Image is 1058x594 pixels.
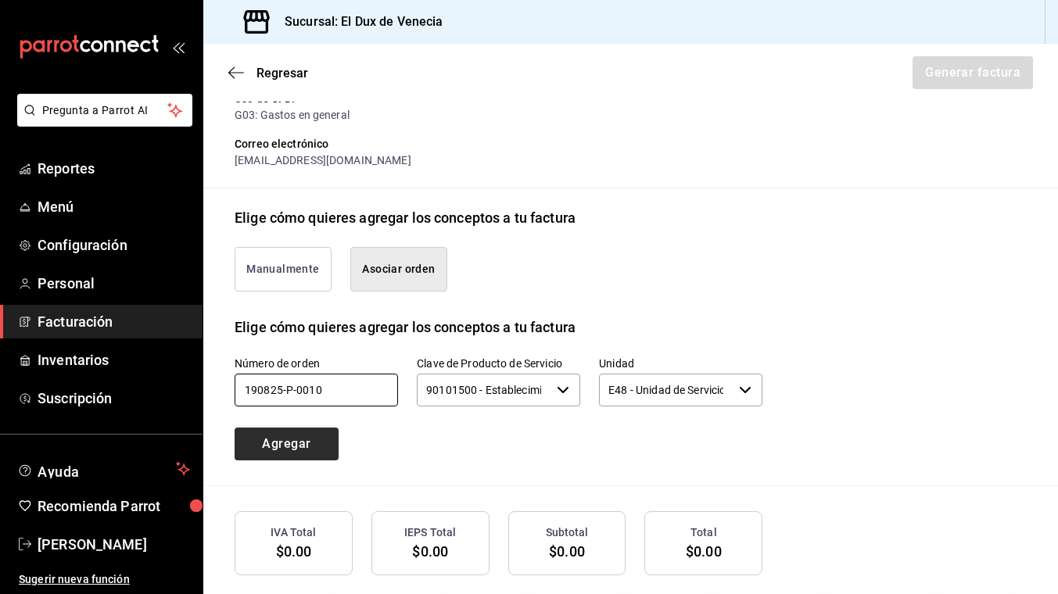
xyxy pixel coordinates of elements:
div: G03: Gastos en general [235,107,762,123]
span: Facturación [38,311,190,332]
span: Ayuda [38,460,170,478]
span: Sugerir nueva función [19,571,190,588]
div: [EMAIL_ADDRESS][DOMAIN_NAME] [235,152,762,169]
span: $0.00 [276,543,312,560]
input: Elige una opción [417,374,551,406]
label: Clave de Producto de Servicio [417,357,580,368]
span: Recomienda Parrot [38,496,190,517]
div: Correo electrónico [235,136,762,152]
label: Unidad [599,357,762,368]
a: Pregunta a Parrot AI [11,113,192,130]
h3: IEPS Total [404,524,456,541]
input: Elige una opción [599,374,733,406]
div: Elige cómo quieres agregar los conceptos a tu factura [235,207,576,228]
h3: Subtotal [546,524,589,541]
input: 000000-P-0000 [235,374,398,406]
button: Agregar [235,428,339,460]
span: Reportes [38,158,190,179]
span: Regresar [256,66,308,81]
span: [PERSON_NAME] [38,534,190,555]
span: Suscripción [38,388,190,409]
label: Número de orden [235,357,398,368]
h3: IVA Total [271,524,316,541]
h3: Total [690,524,717,541]
button: Pregunta a Parrot AI [17,94,192,127]
span: Inventarios [38,349,190,370]
button: Regresar [228,66,308,81]
span: $0.00 [549,543,585,560]
span: Menú [38,196,190,217]
button: Asociar orden [350,247,447,292]
h3: Sucursal: El Dux de Venecia [272,13,443,31]
span: Personal [38,273,190,294]
span: $0.00 [412,543,448,560]
span: $0.00 [686,543,722,560]
div: Elige cómo quieres agregar los conceptos a tu factura [235,317,576,338]
span: Pregunta a Parrot AI [42,102,168,119]
button: open_drawer_menu [172,41,185,53]
span: Configuración [38,234,190,256]
button: Manualmente [235,247,332,292]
